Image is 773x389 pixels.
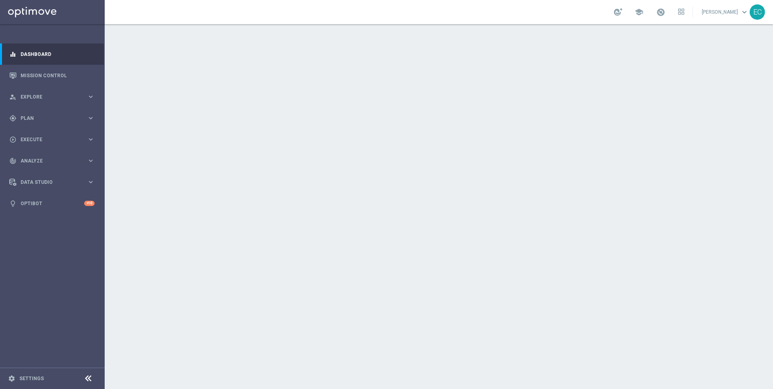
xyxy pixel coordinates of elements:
[9,43,95,65] div: Dashboard
[9,93,87,101] div: Explore
[9,72,95,79] button: Mission Control
[9,51,95,58] button: equalizer Dashboard
[9,179,87,186] div: Data Studio
[21,193,84,214] a: Optibot
[9,200,17,207] i: lightbulb
[8,375,15,382] i: settings
[9,94,95,100] button: person_search Explore keyboard_arrow_right
[9,136,17,143] i: play_circle_outline
[9,179,95,185] button: Data Studio keyboard_arrow_right
[19,376,44,381] a: Settings
[9,65,95,86] div: Mission Control
[9,136,87,143] div: Execute
[9,115,95,121] button: gps_fixed Plan keyboard_arrow_right
[9,193,95,214] div: Optibot
[750,4,765,20] div: EC
[87,157,95,165] i: keyboard_arrow_right
[9,200,95,207] button: lightbulb Optibot +10
[9,51,17,58] i: equalizer
[84,201,95,206] div: +10
[21,95,87,99] span: Explore
[9,136,95,143] button: play_circle_outline Execute keyboard_arrow_right
[21,158,87,163] span: Analyze
[9,158,95,164] button: track_changes Analyze keyboard_arrow_right
[87,136,95,143] i: keyboard_arrow_right
[21,180,87,185] span: Data Studio
[21,43,95,65] a: Dashboard
[9,157,87,165] div: Analyze
[9,93,17,101] i: person_search
[21,137,87,142] span: Execute
[9,115,17,122] i: gps_fixed
[87,114,95,122] i: keyboard_arrow_right
[635,8,643,16] span: school
[740,8,749,16] span: keyboard_arrow_down
[87,178,95,186] i: keyboard_arrow_right
[9,115,87,122] div: Plan
[701,6,750,18] a: [PERSON_NAME]keyboard_arrow_down
[21,65,95,86] a: Mission Control
[9,157,17,165] i: track_changes
[87,93,95,101] i: keyboard_arrow_right
[21,116,87,121] span: Plan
